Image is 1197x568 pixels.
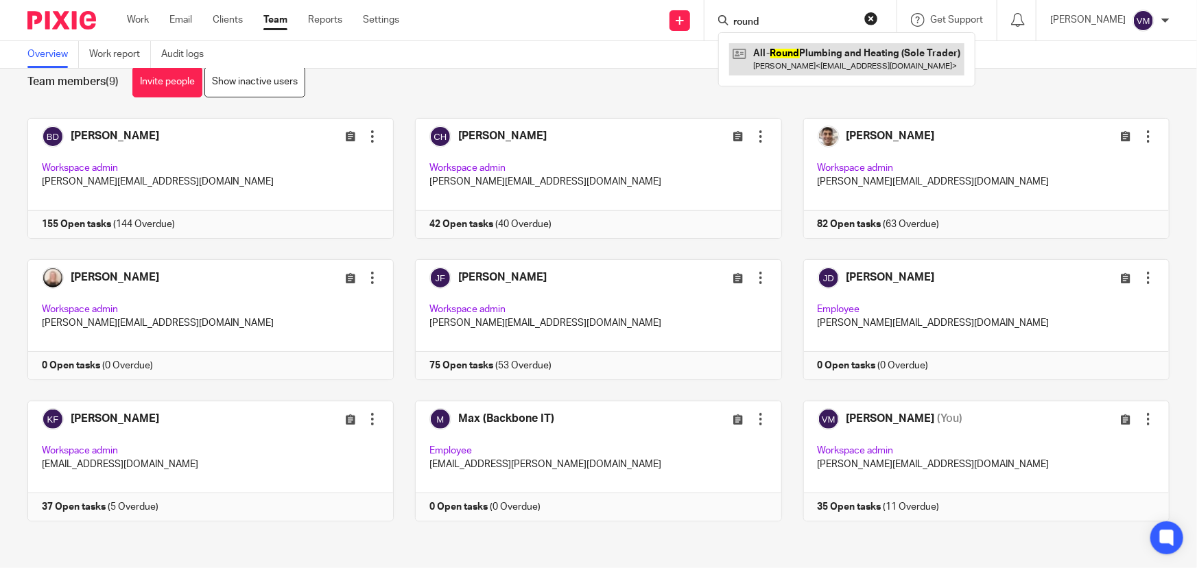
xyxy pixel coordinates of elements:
[27,41,79,68] a: Overview
[89,41,151,68] a: Work report
[106,76,119,87] span: (9)
[161,41,214,68] a: Audit logs
[930,15,983,25] span: Get Support
[263,13,287,27] a: Team
[363,13,399,27] a: Settings
[732,16,855,29] input: Search
[308,13,342,27] a: Reports
[1050,13,1126,27] p: [PERSON_NAME]
[127,13,149,27] a: Work
[864,12,878,25] button: Clear
[204,67,305,97] a: Show inactive users
[169,13,192,27] a: Email
[1133,10,1154,32] img: svg%3E
[27,75,119,89] h1: Team members
[132,67,202,97] a: Invite people
[213,13,243,27] a: Clients
[27,11,96,29] img: Pixie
